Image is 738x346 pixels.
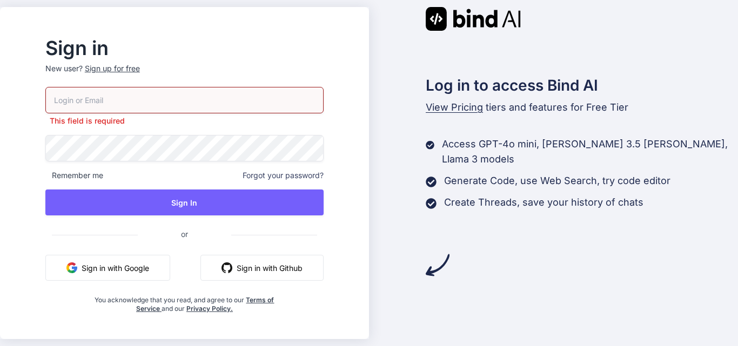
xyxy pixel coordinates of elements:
span: Remember me [45,170,103,181]
img: google [66,262,77,273]
h2: Log in to access Bind AI [426,74,738,97]
button: Sign in with Google [45,255,170,281]
div: Sign up for free [85,63,140,74]
a: Terms of Service [136,296,274,313]
img: Bind AI logo [426,7,521,31]
button: Sign in with Github [200,255,324,281]
input: Login or Email [45,87,324,113]
a: Privacy Policy. [186,304,233,313]
p: Generate Code, use Web Search, try code editor [444,173,670,188]
p: Create Threads, save your history of chats [444,195,643,210]
div: You acknowledge that you read, and agree to our and our [92,289,278,313]
h2: Sign in [45,39,324,57]
span: or [138,221,231,247]
p: New user? [45,63,324,87]
p: Access GPT-4o mini, [PERSON_NAME] 3.5 [PERSON_NAME], Llama 3 models [442,137,738,167]
p: tiers and features for Free Tier [426,100,738,115]
span: View Pricing [426,101,483,113]
p: This field is required [45,116,324,126]
img: github [222,262,232,273]
span: Forgot your password? [243,170,324,181]
img: arrow [426,253,449,277]
button: Sign In [45,189,324,215]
